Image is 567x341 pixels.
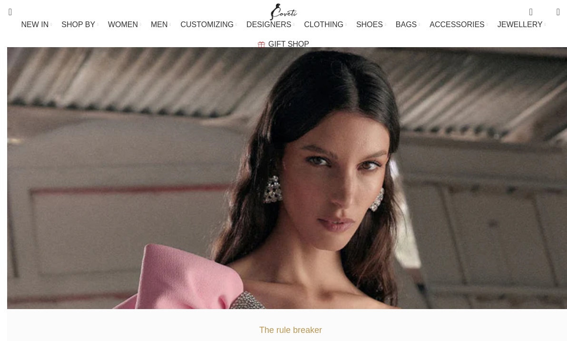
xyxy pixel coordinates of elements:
img: GiftBag [258,41,265,48]
span: GIFT SHOP [268,40,309,49]
a: MEN [151,15,171,34]
span: JEWELLERY [498,20,543,29]
a: CLOTHING [304,15,347,34]
a: SHOES [356,15,386,34]
a: SHOP BY [61,15,98,34]
span: ACCESSORIES [430,20,485,29]
a: DESIGNERS [246,15,294,34]
a: ACCESSORIES [430,15,488,34]
span: 0 [530,5,537,12]
span: SHOP BY [61,20,95,29]
span: DESIGNERS [246,20,291,29]
a: CUSTOMIZING [180,15,237,34]
span: NEW IN [21,20,49,29]
span: WOMEN [108,20,138,29]
a: WOMEN [108,15,141,34]
a: Site logo [268,7,300,15]
span: BAGS [396,20,417,29]
span: 0 [542,10,549,17]
a: GIFT SHOP [258,35,309,54]
a: NEW IN [21,15,52,34]
span: SHOES [356,20,383,29]
span: CUSTOMIZING [180,20,234,29]
span: CLOTHING [304,20,343,29]
a: BAGS [396,15,420,34]
div: Main navigation [2,15,565,54]
span: MEN [151,20,168,29]
div: My Wishlist [540,2,549,21]
a: JEWELLERY [498,15,546,34]
a: Search [2,2,12,21]
a: 0 [524,2,537,21]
